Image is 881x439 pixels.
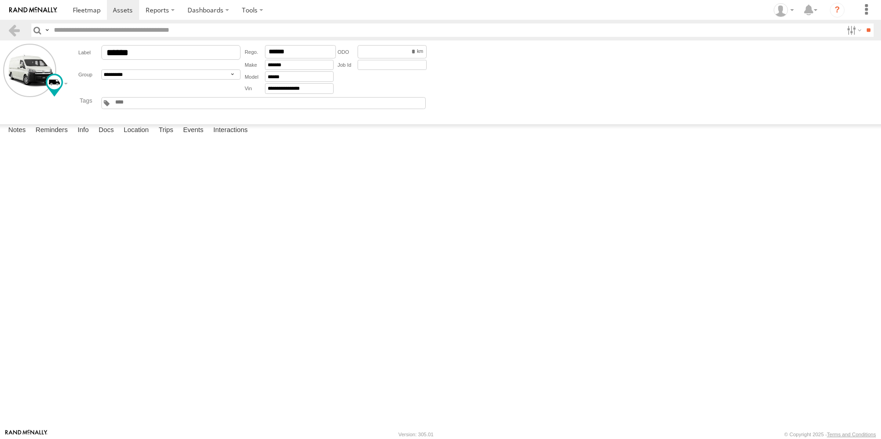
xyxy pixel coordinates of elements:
[154,124,178,137] label: Trips
[178,124,208,137] label: Events
[784,432,876,437] div: © Copyright 2025 -
[43,23,51,37] label: Search Query
[843,23,863,37] label: Search Filter Options
[7,23,21,37] a: Back to previous Page
[4,124,30,137] label: Notes
[94,124,118,137] label: Docs
[830,3,845,17] i: ?
[827,432,876,437] a: Terms and Conditions
[31,124,72,137] label: Reminders
[46,74,63,97] div: Change Map Icon
[119,124,153,137] label: Location
[5,430,47,439] a: Visit our Website
[9,7,57,13] img: rand-logo.svg
[73,124,93,137] label: Info
[399,432,434,437] div: Version: 305.01
[770,3,797,17] div: Sean Aliphon
[209,124,253,137] label: Interactions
